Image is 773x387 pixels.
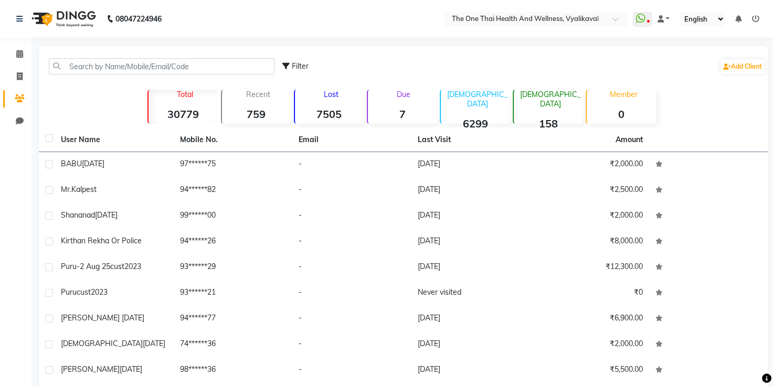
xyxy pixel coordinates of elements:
[292,358,411,383] td: -
[411,358,531,383] td: [DATE]
[292,128,411,152] th: Email
[411,332,531,358] td: [DATE]
[587,107,655,121] strong: 0
[95,210,118,220] span: [DATE]
[411,128,531,152] th: Last Visit
[143,339,165,348] span: [DATE]
[174,128,293,152] th: Mobile No.
[292,61,309,71] span: Filter
[292,255,411,281] td: -
[61,210,95,220] span: shananad
[411,255,531,281] td: [DATE]
[149,107,217,121] strong: 30779
[721,59,765,74] a: Add Client
[115,4,162,34] b: 08047224946
[120,364,142,374] span: [DATE]
[61,313,144,322] span: [PERSON_NAME] [DATE]
[292,178,411,203] td: -
[445,90,510,109] p: [DEMOGRAPHIC_DATA]
[292,332,411,358] td: -
[530,152,649,178] td: ₹2,000.00
[530,281,649,306] td: ₹0
[295,107,364,121] strong: 7505
[411,152,531,178] td: [DATE]
[226,90,291,99] p: Recent
[368,107,437,121] strong: 7
[27,4,99,34] img: logo
[514,117,583,130] strong: 158
[530,255,649,281] td: ₹12,300.00
[153,90,217,99] p: Total
[530,229,649,255] td: ₹8,000.00
[530,306,649,332] td: ₹6,900.00
[61,236,142,245] span: Kirthan rekha or police
[292,229,411,255] td: -
[530,178,649,203] td: ₹2,500.00
[61,159,82,168] span: BABU
[77,287,108,297] span: cust2023
[530,358,649,383] td: ₹5,500.00
[411,178,531,203] td: [DATE]
[55,128,174,152] th: User Name
[61,185,97,194] span: Mr.Kalpest
[299,90,364,99] p: Lost
[411,229,531,255] td: [DATE]
[124,262,141,271] span: 2023
[61,339,143,348] span: [DEMOGRAPHIC_DATA]
[82,159,104,168] span: [DATE]
[518,90,583,109] p: [DEMOGRAPHIC_DATA]
[591,90,655,99] p: Member
[292,203,411,229] td: -
[61,364,120,374] span: [PERSON_NAME]
[609,128,649,152] th: Amount
[530,332,649,358] td: ₹2,000.00
[411,203,531,229] td: [DATE]
[49,58,274,74] input: Search by Name/Mobile/Email/Code
[61,287,77,297] span: puru
[222,107,291,121] strong: 759
[61,262,124,271] span: puru-2 aug 25cust
[441,117,510,130] strong: 6299
[292,152,411,178] td: -
[292,306,411,332] td: -
[292,281,411,306] td: -
[370,90,437,99] p: Due
[411,306,531,332] td: [DATE]
[411,281,531,306] td: Never visited
[530,203,649,229] td: ₹2,000.00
